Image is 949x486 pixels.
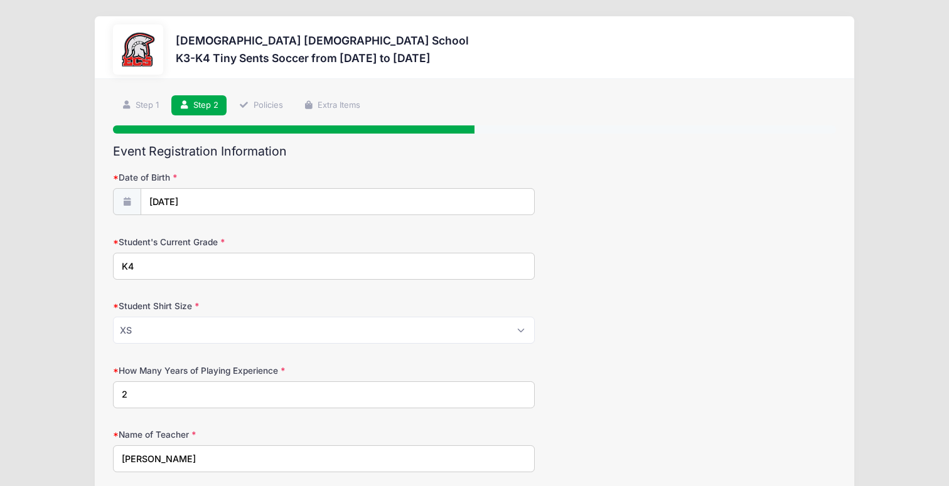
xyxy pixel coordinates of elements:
[231,95,291,116] a: Policies
[176,34,469,47] h3: [DEMOGRAPHIC_DATA] [DEMOGRAPHIC_DATA] School
[113,144,836,159] h2: Event Registration Information
[113,171,354,184] label: Date of Birth
[113,364,354,377] label: How Many Years of Playing Experience
[113,428,354,441] label: Name of Teacher
[171,95,227,116] a: Step 2
[176,51,469,65] h3: K3-K4 Tiny Sents Soccer from [DATE] to [DATE]
[113,300,354,312] label: Student Shirt Size
[113,236,354,248] label: Student's Current Grade
[113,95,167,116] a: Step 1
[141,188,535,215] input: mm/dd/yyyy
[295,95,368,116] a: Extra Items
